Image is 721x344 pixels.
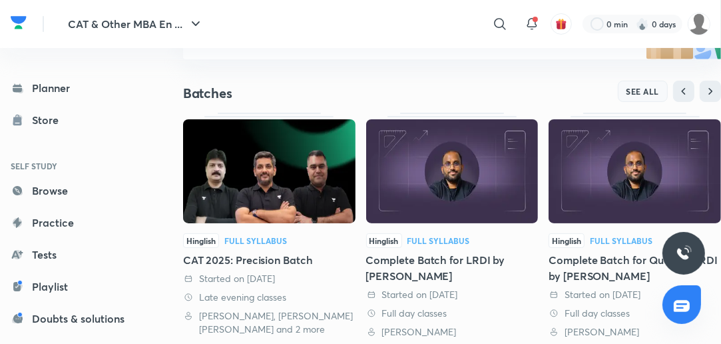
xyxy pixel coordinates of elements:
[366,307,539,320] div: Full day classes
[590,237,652,245] div: Full Syllabus
[407,237,470,245] div: Full Syllabus
[676,245,692,261] img: ttu
[549,233,585,248] span: Hinglish
[366,113,539,339] a: ThumbnailHinglishFull SyllabusComplete Batch for LRDI by [PERSON_NAME] Started on [DATE] Full day...
[366,252,539,284] div: Complete Batch for LRDI by [PERSON_NAME]
[636,17,649,31] img: streak
[618,81,668,102] button: SEE ALL
[551,13,572,35] button: avatar
[224,237,287,245] div: Full Syllabus
[183,309,356,336] div: Lokesh Agarwal, Saral Nashier, Amit Deepak Rohra and 2 more
[366,325,539,339] div: Ravi Prakash
[32,112,67,128] div: Store
[549,113,721,339] a: ThumbnailHinglishFull SyllabusComplete Batch for Quant & LRDI by [PERSON_NAME] Started on [DATE] ...
[183,119,356,223] img: Thumbnail
[183,85,452,102] h4: Batches
[183,291,356,304] div: Late evening classes
[688,13,710,35] img: Srinjoy Niyogi
[549,288,721,301] div: Started on 12 Jan 2023
[11,13,27,33] img: Company Logo
[366,288,539,301] div: Started on 12 Jan 2023
[555,18,567,30] img: avatar
[183,233,219,248] span: Hinglish
[60,11,212,37] button: CAT & Other MBA En ...
[549,325,721,339] div: Ravi Prakash
[183,252,356,268] div: CAT 2025: Precision Batch
[549,119,721,223] img: Thumbnail
[366,119,539,223] img: Thumbnail
[11,13,27,36] a: Company Logo
[549,252,721,284] div: Complete Batch for Quant & LRDI by [PERSON_NAME]
[366,233,402,248] span: Hinglish
[183,113,356,336] a: ThumbnailHinglishFull SyllabusCAT 2025: Precision Batch Started on [DATE] Late evening classes [P...
[183,272,356,285] div: Started on 28 May 2025
[626,87,660,96] span: SEE ALL
[549,307,721,320] div: Full day classes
